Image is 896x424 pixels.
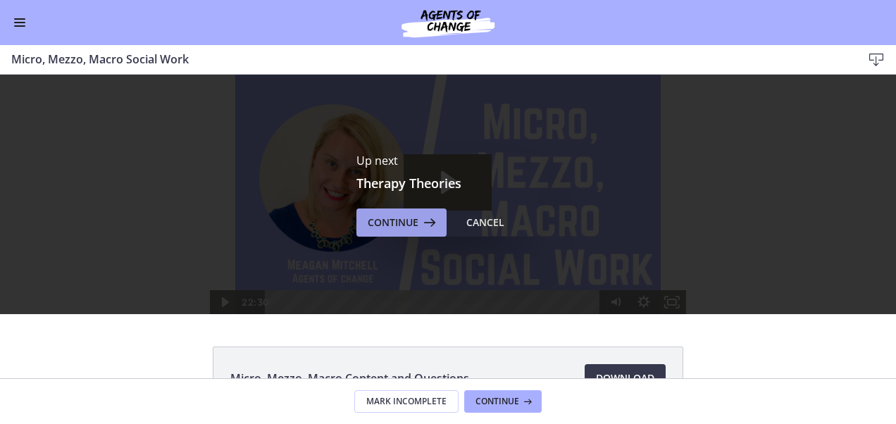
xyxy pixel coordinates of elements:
[455,208,516,237] button: Cancel
[356,152,540,169] p: Up next
[210,216,238,239] button: Play Video
[466,214,504,231] div: Cancel
[630,216,658,239] button: Show settings menu
[230,370,469,387] span: Micro, Mezzo, Macro Content and Questions
[356,175,540,192] h3: Therapy Theories
[356,208,447,237] button: Continue
[404,80,492,136] button: Play Video: cbe5fj9t4o1cl02sigfg.mp4
[366,396,447,407] span: Mark Incomplete
[585,364,666,392] a: Download
[275,216,595,239] div: Playbar
[658,216,686,239] button: Fullscreen
[464,390,542,413] button: Continue
[11,51,840,68] h3: Micro, Mezzo, Macro Social Work
[475,396,519,407] span: Continue
[354,390,459,413] button: Mark Incomplete
[11,14,28,31] button: Enable menu
[602,216,630,239] button: Mute
[363,6,533,39] img: Agents of Change
[368,214,418,231] span: Continue
[596,370,654,387] span: Download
